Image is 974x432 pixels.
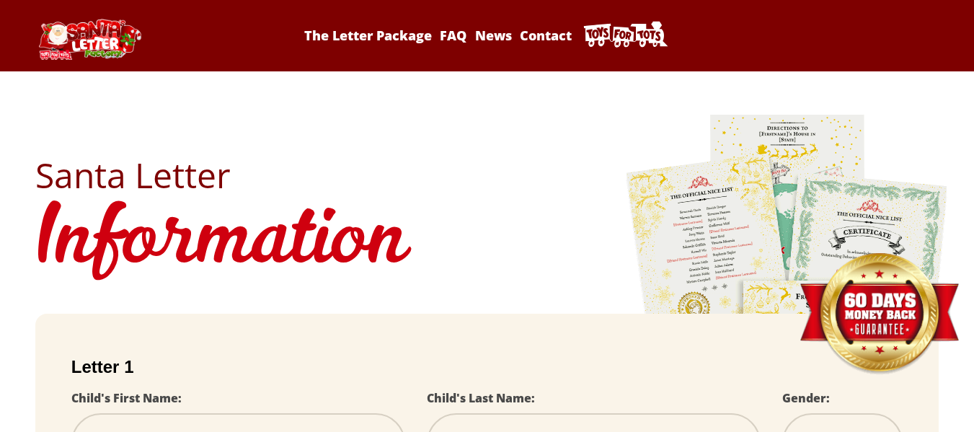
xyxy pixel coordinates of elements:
a: The Letter Package [302,27,435,44]
a: FAQ [438,27,469,44]
a: News [472,27,514,44]
img: Santa Letter Logo [35,19,143,60]
a: Contact [517,27,574,44]
h2: Santa Letter [35,158,939,193]
img: Money Back Guarantee [798,252,960,376]
label: Child's First Name: [71,390,182,406]
label: Child's Last Name: [427,390,535,406]
h1: Information [35,193,939,292]
h2: Letter 1 [71,357,903,377]
label: Gender: [782,390,830,406]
